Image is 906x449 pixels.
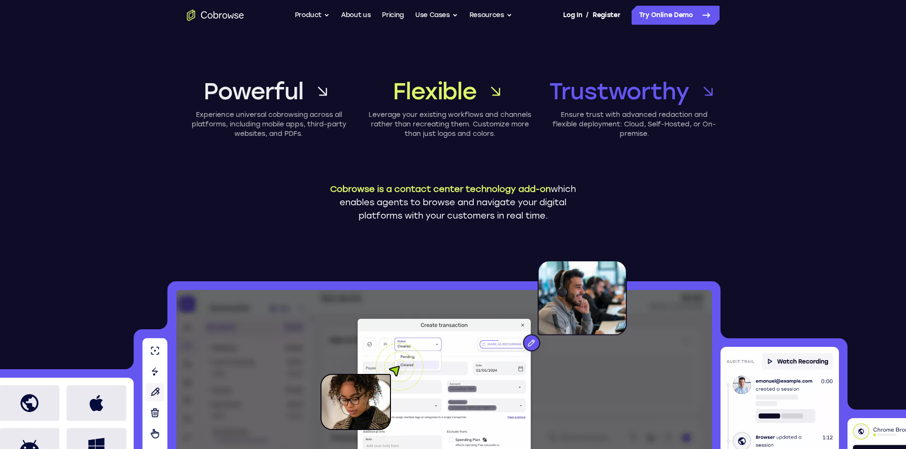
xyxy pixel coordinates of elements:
span: Cobrowse is a contact center technology add-on [330,184,551,194]
p: Experience universal cobrowsing across all platforms, including mobile apps, third-party websites... [187,110,351,139]
p: which enables agents to browse and navigate your digital platforms with your customers in real time. [322,182,584,222]
a: Log In [563,6,582,25]
a: Try Online Demo [632,6,720,25]
p: Leverage your existing workflows and channels rather than recreating them. Customize more than ju... [368,110,532,139]
img: An agent with a headset [479,260,627,361]
a: Trustworthy [549,76,720,106]
a: Go to the home page [187,10,244,21]
span: Powerful [204,76,303,106]
a: Flexible [368,76,532,106]
span: / [586,10,589,21]
span: Flexible [393,76,476,106]
p: Ensure trust with advanced redaction and flexible deployment: Cloud, Self-Hosted, or On-premise. [549,110,720,139]
a: Register [593,6,620,25]
button: Use Cases [415,6,458,25]
a: About us [341,6,370,25]
a: Pricing [382,6,404,25]
img: A customer holding their phone [321,343,423,430]
button: Product [295,6,330,25]
span: Trustworthy [549,76,689,106]
button: Resources [469,6,512,25]
a: Powerful [187,76,351,106]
